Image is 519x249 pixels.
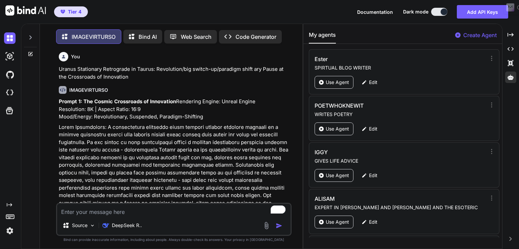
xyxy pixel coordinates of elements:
textarea: To enrich screen reader interactions, please activate Accessibility in Grammarly extension settings [57,204,291,216]
span: Tier 4 [68,8,81,15]
p: WRITES POETRY [315,111,486,118]
h3: IGGY [315,148,435,156]
button: Documentation [357,8,393,16]
img: darkAi-studio [4,51,16,62]
img: premium [60,10,65,14]
img: darkChat [4,32,16,44]
p: Edit [369,126,377,132]
h3: POETWHOKNEWIT [315,102,435,110]
img: settings [4,225,16,237]
p: Bind can provide inaccurate information, including about people. Always double-check its answers.... [56,237,292,242]
p: EXPERT IN [PERSON_NAME] AND [PERSON_NAME] AND THE ESOTERIC [315,204,486,211]
strong: Prompt 1: The Cosmic Crossroads of Innovation [59,98,176,105]
p: Bind AI [139,33,157,41]
h6: IMAGEVIRTURSO [69,87,108,93]
h6: You [71,53,80,60]
p: SPIRTUAL BLOG WRITER [315,64,486,71]
p: Code Generator [236,33,276,41]
img: icon [276,222,282,229]
p: Rendering Engine: Unreal Engine Resolution: 8K | Aspect Ratio: 16:9 Mood/Energy: Revolutionary, S... [59,98,290,121]
p: Create Agent [463,31,497,39]
p: Use Agent [326,126,349,132]
p: Edit [369,79,377,86]
p: Uranus Stationary Retrograde in Taurus: Revolution/big switch-up/paradigm shift ary Pause at the ... [59,65,290,81]
p: Edit [369,172,377,179]
img: githubDark [4,69,16,80]
p: IMAGEVIRTURSO [72,33,116,41]
img: cloudideIcon [4,87,16,99]
img: DeepSeek R1 (671B-Full) [102,222,109,229]
h3: ALISAM [315,195,435,203]
p: Web Search [181,33,212,41]
p: Use Agent [326,79,349,86]
img: Pick Models [90,223,95,228]
p: GIVES LIFE ADVICE [315,158,486,164]
h3: Ester [315,55,435,63]
p: Use Agent [326,172,349,179]
button: My agents [309,31,336,44]
p: Source [72,222,88,229]
span: Documentation [357,9,393,15]
p: Edit [369,219,377,225]
span: Dark mode [403,8,428,15]
p: DeepSeek R.. [112,222,142,229]
img: attachment [263,222,270,229]
button: Add API Keys [457,5,508,19]
button: premiumTier 4 [54,6,88,17]
p: Use Agent [326,219,349,225]
img: Bind AI [5,5,46,16]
